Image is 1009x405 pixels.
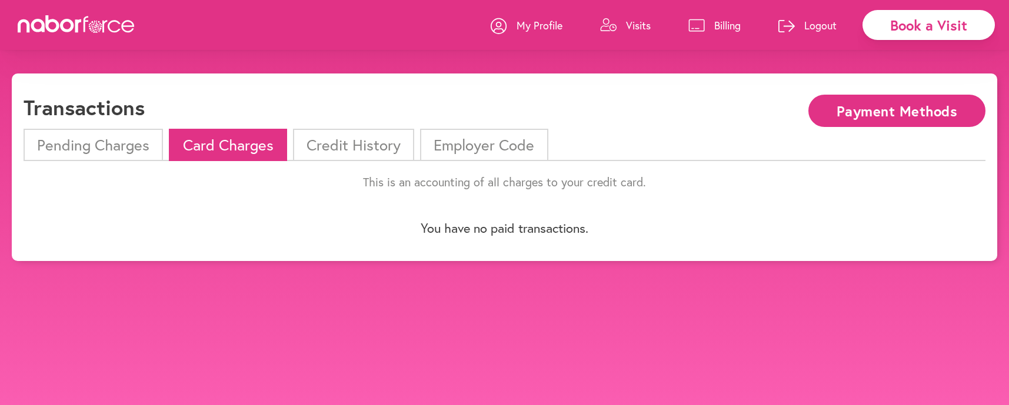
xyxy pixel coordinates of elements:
[293,129,414,161] li: Credit History
[24,95,145,120] h1: Transactions
[420,129,548,161] li: Employer Code
[626,18,651,32] p: Visits
[24,175,985,189] p: This is an accounting of all charges to your credit card.
[24,129,163,161] li: Pending Charges
[491,8,562,43] a: My Profile
[863,10,995,40] div: Book a Visit
[804,18,837,32] p: Logout
[24,220,985,236] p: You have no paid transactions.
[808,104,985,115] a: Payment Methods
[169,129,287,161] li: Card Charges
[688,8,741,43] a: Billing
[778,8,837,43] a: Logout
[517,18,562,32] p: My Profile
[600,8,651,43] a: Visits
[808,95,985,127] button: Payment Methods
[714,18,741,32] p: Billing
